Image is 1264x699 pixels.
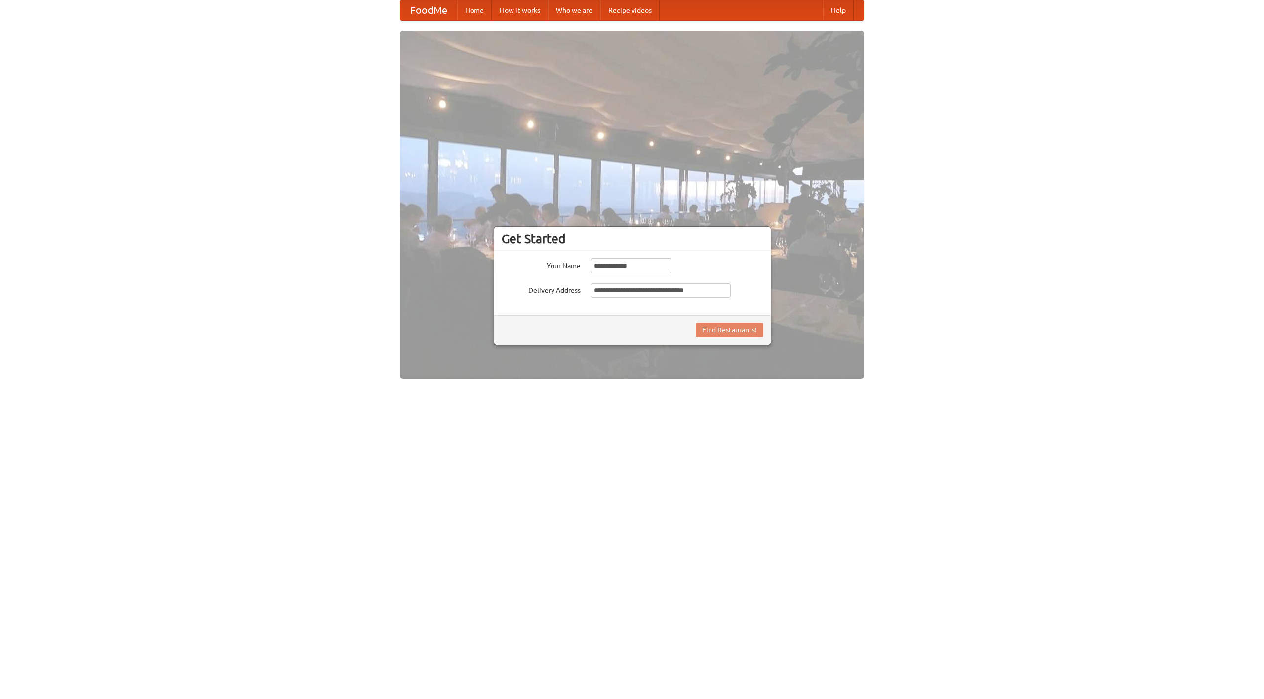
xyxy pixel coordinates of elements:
label: Your Name [502,258,581,271]
h3: Get Started [502,231,763,246]
a: Recipe videos [600,0,660,20]
a: How it works [492,0,548,20]
a: Help [823,0,854,20]
button: Find Restaurants! [696,323,763,337]
a: Home [457,0,492,20]
a: FoodMe [400,0,457,20]
a: Who we are [548,0,600,20]
label: Delivery Address [502,283,581,295]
